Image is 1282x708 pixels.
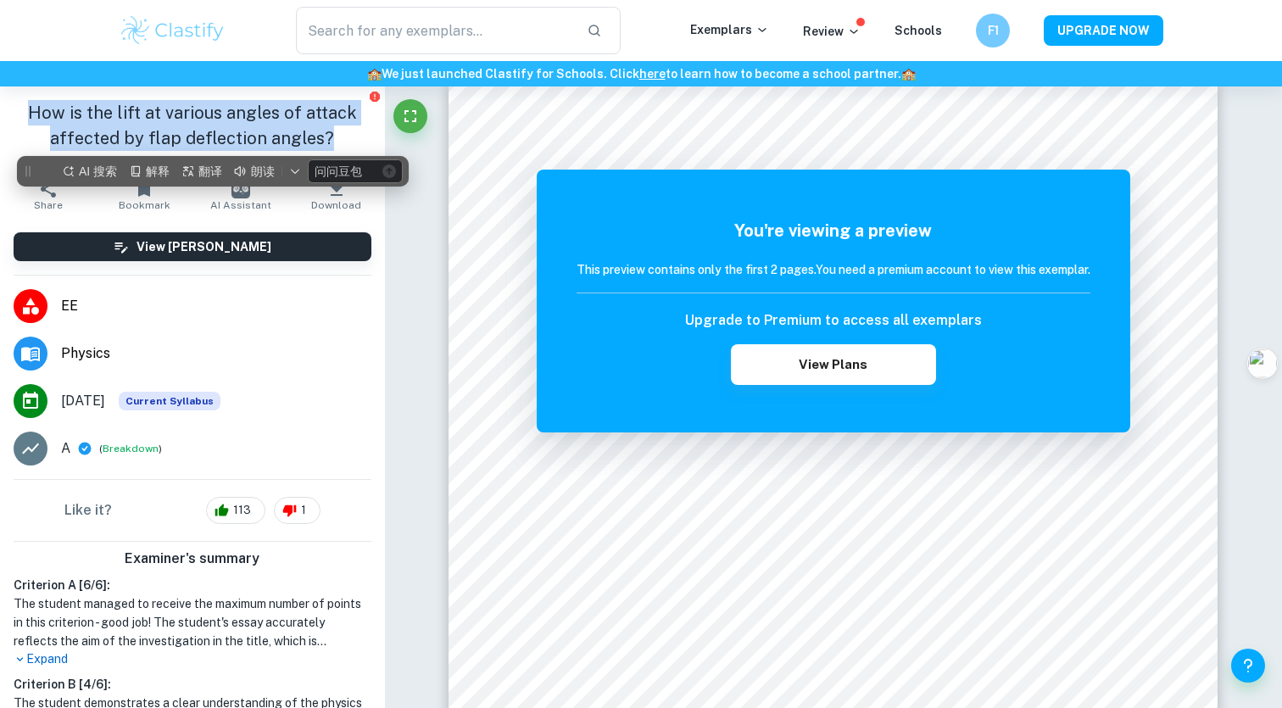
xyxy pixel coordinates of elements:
button: UPGRADE NOW [1044,15,1163,46]
button: Download [288,171,384,219]
span: Download [311,199,361,211]
span: 🏫 [901,67,916,81]
span: Current Syllabus [119,392,220,410]
button: AI Assistant [192,171,288,219]
span: EE [61,296,371,316]
h6: We just launched Clastify for Schools. Click to learn how to become a school partner. [3,64,1279,83]
span: 🏫 [367,67,382,81]
button: View Plans [731,344,936,385]
h6: Like it? [64,500,112,521]
span: [DATE] [61,391,105,411]
input: Search for any exemplars... [296,7,573,54]
span: AI Assistant [210,199,271,211]
span: Share [34,199,63,211]
h6: F1 [984,21,1003,40]
span: ( ) [99,441,162,457]
span: Physics [61,343,371,364]
span: 113 [224,502,260,519]
button: Help and Feedback [1231,649,1265,683]
h5: You're viewing a preview [577,218,1090,243]
img: Clastify logo [119,14,226,47]
p: A [61,438,70,459]
span: Bookmark [119,199,170,211]
button: F1 [976,14,1010,47]
h1: The student managed to receive the maximum number of points in this criterion - good job! The stu... [14,594,371,650]
h6: View [PERSON_NAME] [137,237,271,256]
span: 1 [292,502,315,519]
img: AI Assistant [231,180,250,198]
h6: Criterion A [ 6 / 6 ]: [14,576,371,594]
a: Schools [895,24,942,37]
div: This exemplar is based on the current syllabus. Feel free to refer to it for inspiration/ideas wh... [119,392,220,410]
h1: How is the lift at various angles of attack affected by flap deflection angles? [14,100,371,151]
p: Exemplars [690,20,769,39]
h6: Upgrade to Premium to access all exemplars [685,310,982,331]
h6: Examiner's summary [7,549,378,569]
button: Fullscreen [393,99,427,133]
h6: Criterion B [ 4 / 6 ]: [14,675,371,694]
button: Breakdown [103,441,159,456]
button: View [PERSON_NAME] [14,232,371,261]
h6: This preview contains only the first 2 pages. You need a premium account to view this exemplar. [577,260,1090,279]
a: here [639,67,666,81]
button: Report issue [369,90,382,103]
p: Review [803,22,861,41]
button: Bookmark [96,171,192,219]
p: Expand [14,650,371,668]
